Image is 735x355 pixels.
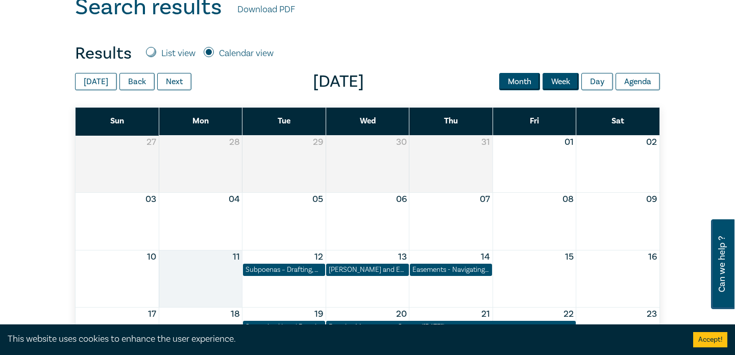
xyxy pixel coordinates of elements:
label: Calendar view [219,47,274,60]
button: Agenda [616,73,660,90]
button: 22 [563,308,574,321]
button: 19 [314,308,323,321]
button: 07 [480,193,490,206]
button: 03 [145,193,156,206]
div: This website uses cookies to enhance the user experience. [8,333,678,346]
div: Wills and Estates Conference [329,265,406,275]
button: 27 [146,136,156,149]
button: 01 [565,136,574,149]
button: Month [499,73,540,90]
div: Easements - Navigating the Legal Complexities [412,265,489,275]
h4: Results [75,43,132,64]
button: 20 [396,308,407,321]
span: Sat [611,116,624,126]
button: 30 [396,136,407,149]
button: 31 [481,136,490,149]
button: 09 [646,193,657,206]
button: Next [157,73,191,90]
button: Accept cookies [693,332,727,347]
label: List view [161,47,195,60]
button: Back [119,73,155,90]
span: Sun [110,116,124,126]
div: Supervised Legal Practice — Navigating Obligations and Risks [246,322,323,332]
button: 06 [396,193,407,206]
button: 12 [314,250,323,264]
button: 04 [229,193,240,206]
button: Day [581,73,613,90]
button: 23 [647,308,657,321]
button: 05 [312,193,323,206]
button: 21 [481,308,490,321]
button: 16 [648,250,657,264]
span: Wed [360,116,376,126]
button: 13 [398,250,407,264]
button: 10 [147,250,156,264]
button: 14 [481,250,490,264]
button: 08 [562,193,574,206]
button: 02 [646,136,657,149]
a: Download PDF [237,3,295,16]
div: Subpoenas – Drafting, Challenges, and Strategies [246,265,323,275]
span: Thu [444,116,458,126]
button: 11 [233,250,240,264]
button: 15 [565,250,574,264]
button: 28 [229,136,240,149]
span: Can we help ? [717,225,727,303]
div: Practice Management Course (August 2025) [329,322,573,332]
button: 29 [313,136,323,149]
button: [DATE] [75,73,117,90]
span: Tue [278,116,290,126]
button: 18 [231,308,240,321]
span: Mon [192,116,209,126]
span: [DATE] [191,71,485,92]
span: Fri [530,116,539,126]
button: Week [543,73,579,90]
button: 17 [148,308,156,321]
